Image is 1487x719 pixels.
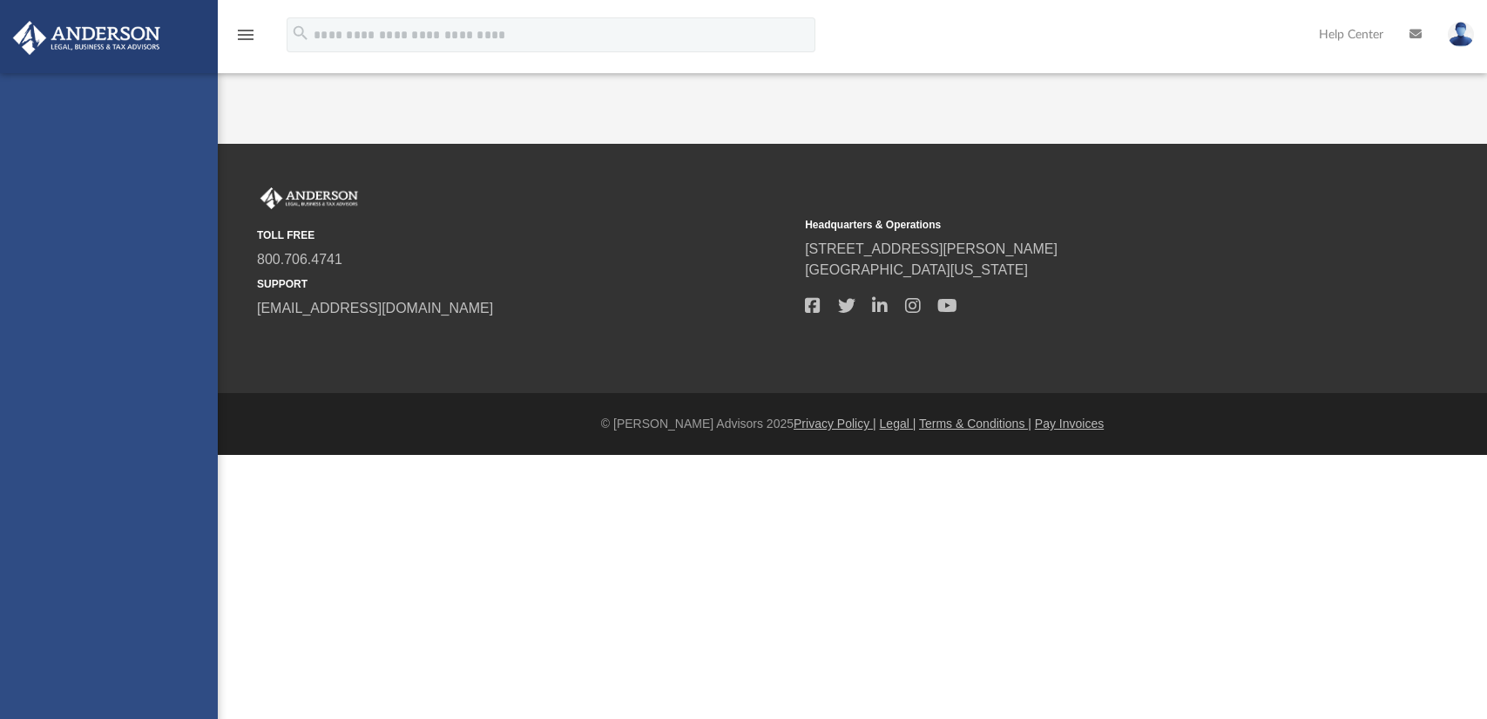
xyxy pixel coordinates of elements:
a: Privacy Policy | [794,417,876,431]
img: Anderson Advisors Platinum Portal [8,21,166,55]
img: Anderson Advisors Platinum Portal [257,187,362,210]
a: Terms & Conditions | [919,417,1031,431]
div: © [PERSON_NAME] Advisors 2025 [218,415,1487,433]
a: [EMAIL_ADDRESS][DOMAIN_NAME] [257,301,493,315]
a: Legal | [880,417,916,431]
a: [STREET_ADDRESS][PERSON_NAME] [805,241,1058,256]
a: Pay Invoices [1035,417,1104,431]
small: SUPPORT [257,276,793,292]
small: Headquarters & Operations [805,217,1341,233]
i: search [291,24,310,43]
a: 800.706.4741 [257,252,342,267]
i: menu [235,24,256,45]
img: User Pic [1448,22,1474,47]
a: [GEOGRAPHIC_DATA][US_STATE] [805,262,1028,277]
small: TOLL FREE [257,227,793,243]
a: menu [235,33,256,45]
